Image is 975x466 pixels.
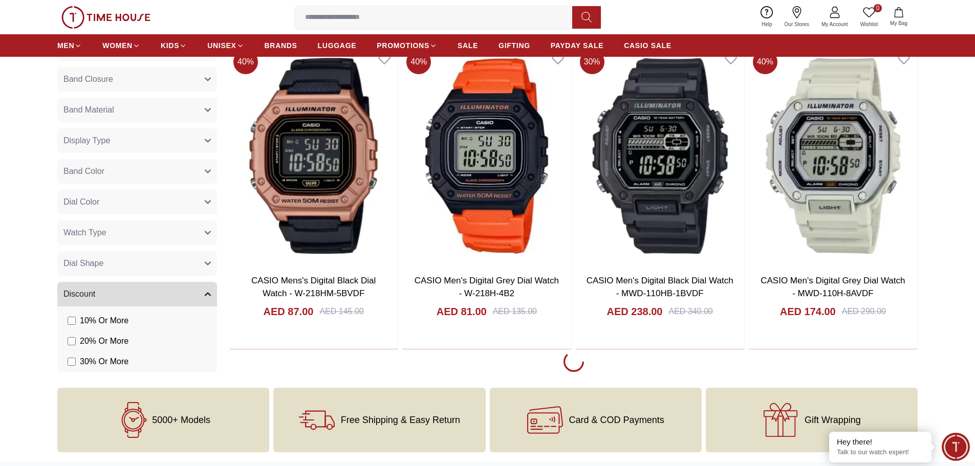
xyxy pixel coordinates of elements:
[817,20,852,28] span: My Account
[415,276,559,299] a: CASIO Men's Digital Grey Dial Watch - W-218H-4B2
[57,220,217,245] button: Watch Type
[207,36,244,55] a: UNISEX
[63,104,114,116] span: Band Material
[576,46,744,265] img: CASIO Men's Digital Black Dial Watch - MWD-110HB-1BVDF
[63,135,110,147] span: Display Type
[753,50,777,74] span: 40 %
[265,40,297,51] span: BRANDS
[57,128,217,153] button: Display Type
[587,276,733,299] a: CASIO Men's Digital Black Dial Watch - MWD-110HB-1BVDF
[624,40,671,51] span: CASIO SALE
[57,251,217,276] button: Dial Shape
[402,46,571,265] img: CASIO Men's Digital Grey Dial Watch - W-218H-4B2
[437,304,487,319] h4: AED 81.00
[377,36,437,55] a: PROMOTIONS
[80,315,128,327] span: 10 % Or More
[318,40,357,51] span: LUGGAGE
[761,276,905,299] a: CASIO Men's Digital Grey Dial Watch - MWD-110H-8AVDF
[668,305,712,318] div: AED 340.00
[63,257,103,270] span: Dial Shape
[749,46,917,265] img: CASIO Men's Digital Grey Dial Watch - MWD-110H-8AVDF
[68,337,76,345] input: 20% Or More
[161,36,187,55] a: KIDS
[499,36,530,55] a: GIFTING
[229,46,398,265] img: CASIO Mens's Digital Black Dial Watch - W-218HM-5BVDF
[624,36,671,55] a: CASIO SALE
[80,356,128,368] span: 30 % Or More
[251,276,376,299] a: CASIO Mens's Digital Black Dial Watch - W-218HM-5BVDF
[319,305,363,318] div: AED 145.00
[757,20,776,28] span: Help
[886,19,912,27] span: My Bag
[778,4,815,30] a: Our Stores
[580,50,604,74] span: 30 %
[57,98,217,122] button: Band Material
[57,190,217,214] button: Dial Color
[63,165,104,177] span: Band Color
[837,437,924,447] div: Hey there!
[942,433,970,461] div: Chat Widget
[57,40,74,51] span: MEN
[551,40,603,51] span: PAYDAY SALE
[61,6,150,29] img: ...
[265,36,297,55] a: BRANDS
[80,335,128,347] span: 20 % Or More
[57,67,217,92] button: Band Closure
[152,415,210,425] span: 5000+ Models
[318,36,357,55] a: LUGGAGE
[458,40,478,51] span: SALE
[569,415,664,425] span: Card & COD Payments
[551,36,603,55] a: PAYDAY SALE
[63,288,95,300] span: Discount
[57,36,82,55] a: MEN
[68,317,76,325] input: 10% Or More
[102,36,140,55] a: WOMEN
[406,50,431,74] span: 40 %
[57,159,217,184] button: Band Color
[63,73,113,85] span: Band Closure
[264,304,314,319] h4: AED 87.00
[57,282,217,306] button: Discount
[884,5,914,29] button: My Bag
[805,415,861,425] span: Gift Wrapping
[755,4,778,30] a: Help
[207,40,236,51] span: UNISEX
[233,50,258,74] span: 40 %
[607,304,663,319] h4: AED 238.00
[63,196,99,208] span: Dial Color
[161,40,179,51] span: KIDS
[842,305,886,318] div: AED 290.00
[499,40,530,51] span: GIFTING
[856,20,882,28] span: Wishlist
[854,4,884,30] a: 0Wishlist
[780,304,836,319] h4: AED 174.00
[874,4,882,12] span: 0
[837,448,924,457] p: Talk to our watch expert!
[341,415,460,425] span: Free Shipping & Easy Return
[458,36,478,55] a: SALE
[68,358,76,366] input: 30% Or More
[102,40,133,51] span: WOMEN
[493,305,537,318] div: AED 135.00
[377,40,429,51] span: PROMOTIONS
[63,227,106,239] span: Watch Type
[781,20,813,28] span: Our Stores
